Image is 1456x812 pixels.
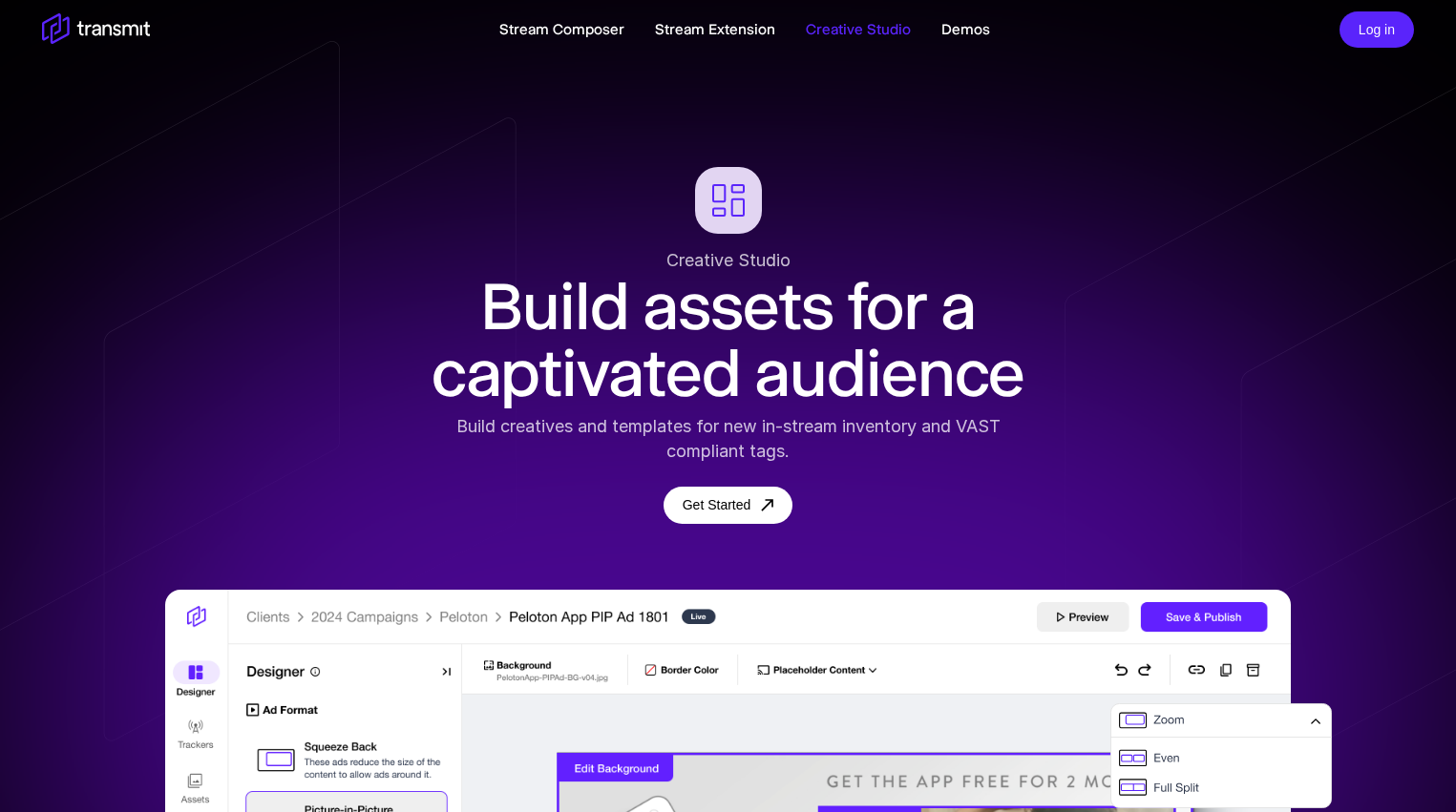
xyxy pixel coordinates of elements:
[418,414,1039,464] div: Build creatives and templates for new in-stream inventory and VAST compliant tags.
[695,167,762,234] img: creative studio logo
[499,18,624,41] a: Stream Composer
[806,18,911,41] a: Creative Studio
[664,487,793,524] a: Get Started
[1340,11,1414,49] button: Log in
[418,273,1039,406] h1: Build assets for a captivated audience
[941,18,990,41] a: Demos
[655,18,775,41] a: Stream Extension
[418,248,1039,273] div: Creative Studio
[1340,19,1414,37] a: Log in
